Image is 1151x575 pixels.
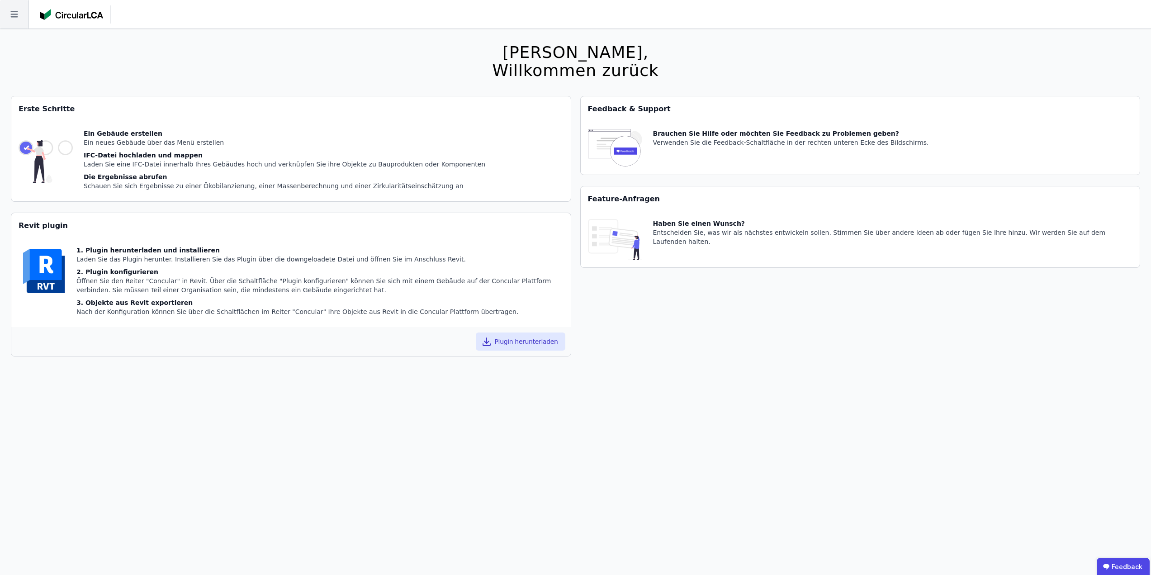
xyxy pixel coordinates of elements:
div: Ein neues Gebäude über das Menü erstellen [84,138,485,147]
img: feedback-icon-HCTs5lye.svg [588,129,642,167]
div: Nach der Konfiguration können Sie über die Schaltflächen im Reiter "Concular" Ihre Objekte aus Re... [76,307,564,316]
div: Ein Gebäude erstellen [84,129,485,138]
div: Erste Schritte [11,96,571,122]
div: Verwenden Sie die Feedback-Schaltfläche in der rechten unteren Ecke des Bildschirms. [653,138,929,147]
img: Concular [40,9,103,20]
div: 2. Plugin konfigurieren [76,267,564,276]
div: Öffnen Sie den Reiter "Concular" in Revit. Über die Schaltfläche "Plugin konfigurieren" können Si... [76,276,564,295]
div: Brauchen Sie Hilfe oder möchten Sie Feedback zu Problemen geben? [653,129,929,138]
div: [PERSON_NAME], [492,43,658,62]
div: 1. Plugin herunterladen und installieren [76,246,564,255]
div: Feature-Anfragen [581,186,1140,212]
button: Plugin herunterladen [476,333,565,351]
img: feature_request_tile-UiXE1qGU.svg [588,219,642,260]
div: Laden Sie das Plugin herunter. Installieren Sie das Plugin über die downgeloadete Datei und öffne... [76,255,564,264]
div: 3. Objekte aus Revit exportieren [76,298,564,307]
div: Revit plugin [11,213,571,238]
div: IFC-Datei hochladen und mappen [84,151,485,160]
div: Willkommen zurück [492,62,658,80]
div: Entscheiden Sie, was wir als nächstes entwickeln sollen. Stimmen Sie über andere Ideen ab oder fü... [653,228,1133,246]
div: Schauen Sie sich Ergebnisse zu einer Ökobilanzierung, einer Massenberechnung und einer Zirkularit... [84,181,485,190]
img: getting_started_tile-DrF_GRSv.svg [19,129,73,194]
div: Haben Sie einen Wunsch? [653,219,1133,228]
div: Die Ergebnisse abrufen [84,172,485,181]
div: Laden Sie eine IFC-Datei innerhalb Ihres Gebäudes hoch und verknüpfen Sie ihre Objekte zu Bauprod... [84,160,485,169]
div: Feedback & Support [581,96,1140,122]
img: revit-YwGVQcbs.svg [19,246,69,296]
